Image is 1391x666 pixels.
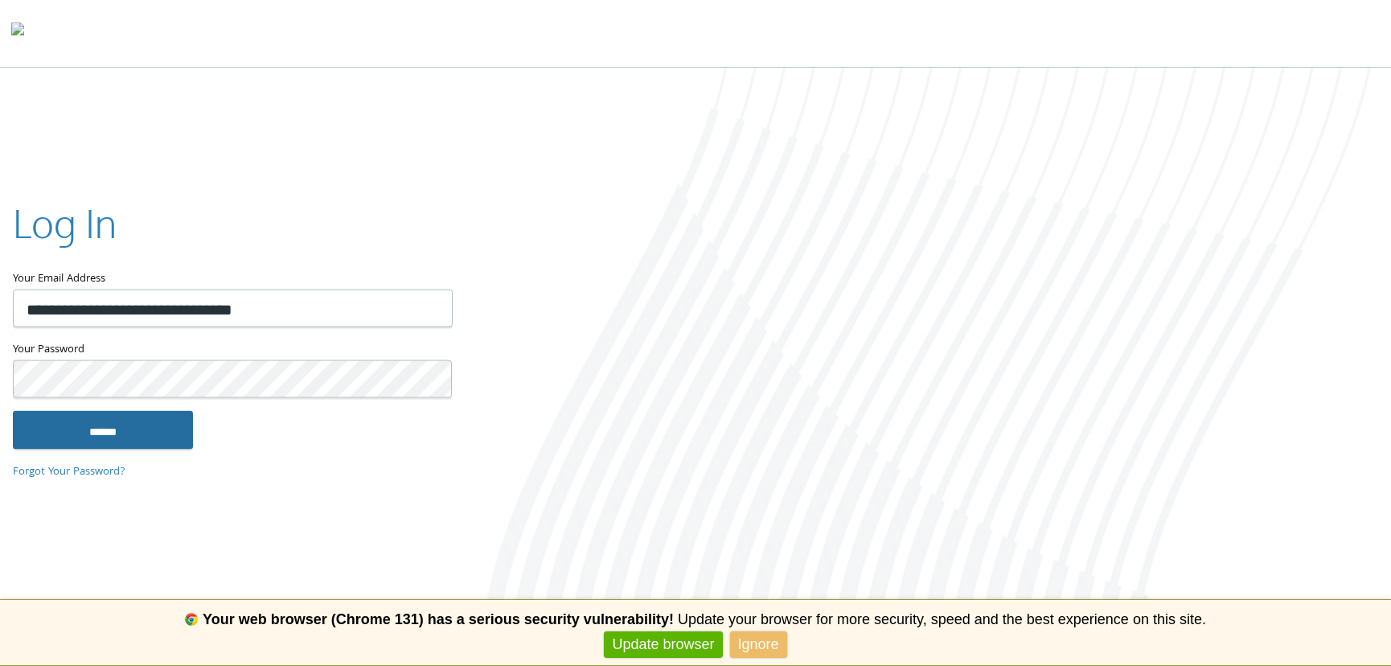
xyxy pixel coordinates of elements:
a: Forgot Your Password? [13,463,125,481]
a: Ignore [730,631,787,658]
img: todyl-logo-dark.svg [11,17,24,49]
b: Your web browser (Chrome 131) has a serious security vulnerability! [203,611,674,627]
h2: Log In [13,196,117,250]
label: Your Password [13,340,451,360]
span: Update your browser for more security, speed and the best experience on this site. [678,611,1206,627]
a: Update browser [604,631,722,658]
